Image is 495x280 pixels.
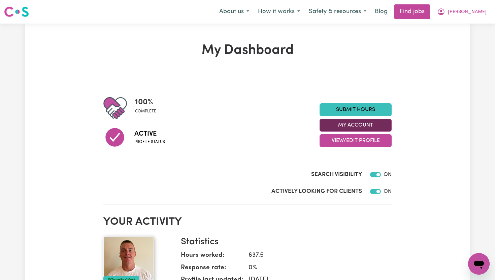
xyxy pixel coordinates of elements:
[371,4,392,19] a: Blog
[135,96,156,108] span: 100 %
[134,139,165,145] span: Profile status
[320,134,392,147] button: View/Edit Profile
[384,172,392,177] span: ON
[103,42,392,59] h1: My Dashboard
[304,5,371,19] button: Safety & resources
[271,187,362,196] label: Actively Looking for Clients
[243,263,386,273] dd: 0 %
[320,119,392,132] button: My Account
[215,5,254,19] button: About us
[134,129,165,139] span: Active
[254,5,304,19] button: How it works
[181,237,386,248] h3: Statistics
[181,263,243,276] dt: Response rate:
[4,4,29,20] a: Careseekers logo
[433,5,491,19] button: My Account
[181,251,243,263] dt: Hours worked:
[311,170,362,179] label: Search Visibility
[394,4,430,19] a: Find jobs
[243,251,386,260] dd: 637.5
[448,8,487,16] span: [PERSON_NAME]
[4,6,29,18] img: Careseekers logo
[384,189,392,194] span: ON
[135,108,156,114] span: complete
[320,103,392,116] a: Submit Hours
[468,253,490,275] iframe: Button to launch messaging window
[135,96,162,120] div: Profile completeness: 100%
[103,216,392,229] h2: Your activity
